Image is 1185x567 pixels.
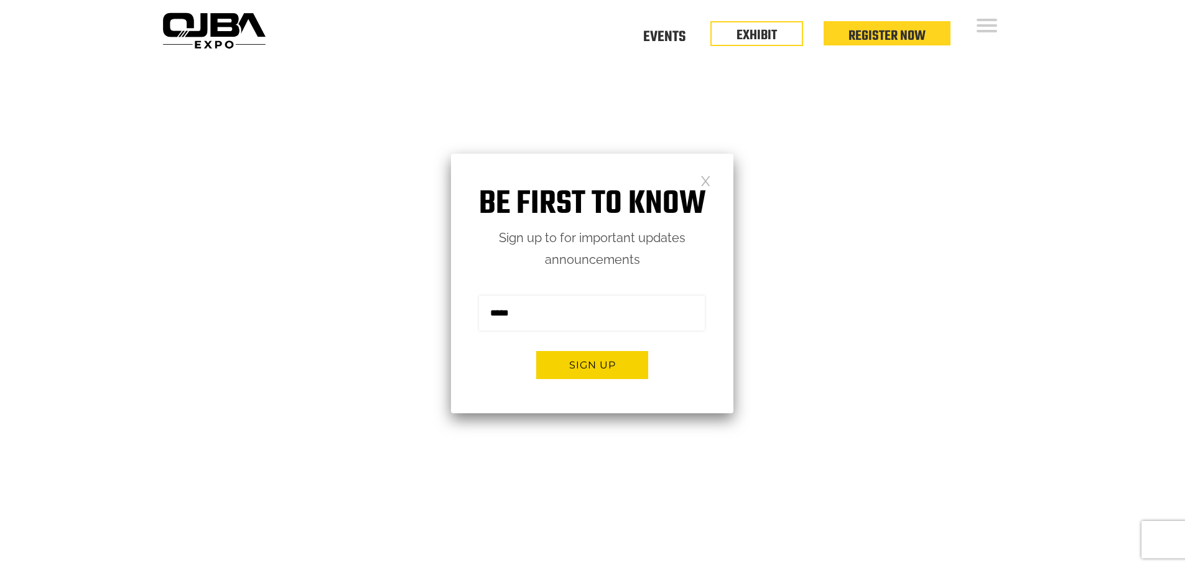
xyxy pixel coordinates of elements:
button: Sign up [536,351,648,379]
a: EXHIBIT [737,25,777,46]
p: Sign up to for important updates announcements [451,227,733,271]
h1: Be first to know [451,185,733,224]
a: Register Now [848,26,926,47]
a: Close [700,175,711,185]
